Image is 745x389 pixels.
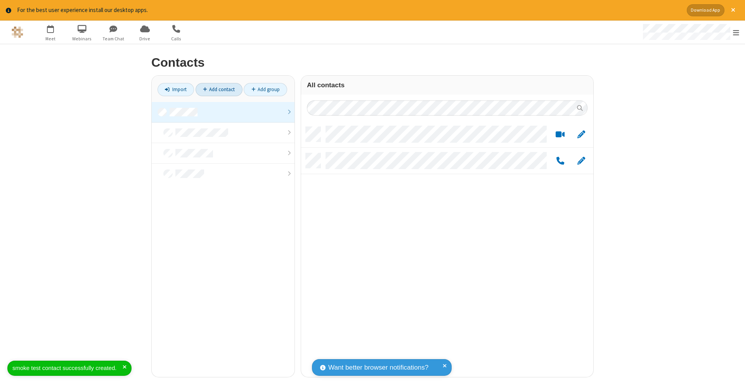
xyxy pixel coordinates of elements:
[158,83,194,96] a: Import
[687,4,724,16] button: Download App
[17,6,681,15] div: For the best user experience install our desktop apps.
[196,83,243,96] a: Add contact
[12,26,23,38] img: QA Selenium DO NOT DELETE OR CHANGE
[573,156,589,166] button: Edit
[36,35,65,42] span: Meet
[301,121,593,378] div: grid
[727,4,739,16] button: Close alert
[244,83,287,96] a: Add group
[573,130,589,139] button: Edit
[553,156,568,166] button: Call by phone
[162,35,191,42] span: Calls
[307,81,587,89] h3: All contacts
[130,35,159,42] span: Drive
[3,21,32,44] button: Logo
[12,364,123,373] div: smoke test contact successfully created.
[553,130,568,139] button: Start a video meeting
[99,35,128,42] span: Team Chat
[68,35,97,42] span: Webinars
[328,363,428,373] span: Want better browser notifications?
[151,56,594,69] h2: Contacts
[636,21,745,44] div: Open menu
